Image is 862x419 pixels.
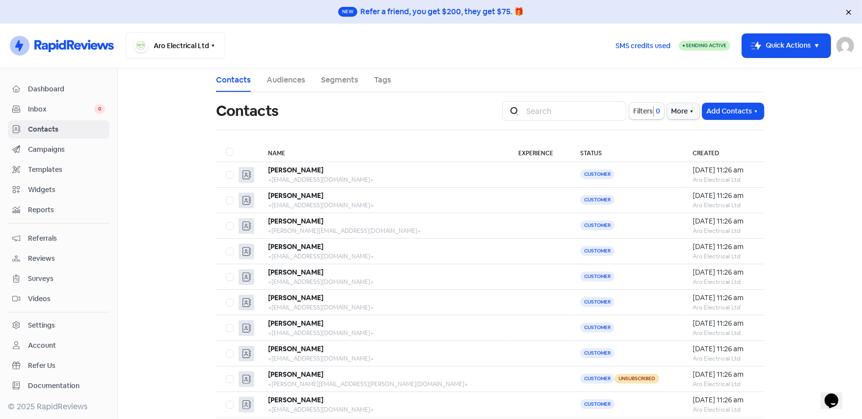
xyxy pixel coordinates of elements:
[702,103,764,119] button: Add Contacts
[693,354,754,363] div: Aro Electrical Ltd
[693,293,754,303] div: [DATE] 11:26 am
[580,323,615,333] span: Customer
[616,41,671,51] span: SMS credits used
[580,399,615,409] span: Customer
[8,377,109,395] a: Documentation
[216,74,251,86] a: Contacts
[268,175,499,184] div: <[EMAIL_ADDRESS][DOMAIN_NAME]>
[28,233,105,244] span: Referrals
[268,405,499,414] div: <[EMAIL_ADDRESS][DOMAIN_NAME]>
[8,290,109,308] a: Videos
[509,142,571,162] th: Experience
[629,103,664,119] button: Filters0
[742,34,831,57] button: Quick Actions
[836,37,854,55] img: User
[268,217,323,225] b: [PERSON_NAME]
[268,380,499,389] div: <[PERSON_NAME][EMAIL_ADDRESS][PERSON_NAME][DOMAIN_NAME]>
[686,42,727,49] span: Sending Active
[580,348,615,358] span: Customer
[8,316,109,335] a: Settings
[693,226,754,235] div: Aro Electrical Ltd
[374,74,391,86] a: Tags
[268,319,323,328] b: [PERSON_NAME]
[693,318,754,329] div: [DATE] 11:26 am
[28,340,56,351] div: Account
[268,226,499,235] div: <[PERSON_NAME][EMAIL_ADDRESS][DOMAIN_NAME]>
[693,344,754,354] div: [DATE] 11:26 am
[8,201,109,219] a: Reports
[28,104,94,114] span: Inbox
[570,142,683,162] th: Status
[28,381,105,391] span: Documentation
[580,169,615,179] span: Customer
[693,395,754,405] div: [DATE] 11:26 am
[28,185,105,195] span: Widgets
[633,106,653,116] span: Filters
[693,369,754,380] div: [DATE] 11:26 am
[693,380,754,389] div: Aro Electrical Ltd
[693,405,754,414] div: Aro Electrical Ltd
[268,278,499,286] div: <[EMAIL_ADDRESS][DOMAIN_NAME]>
[520,101,626,121] input: Search
[268,329,499,337] div: <[EMAIL_ADDRESS][DOMAIN_NAME]>
[268,395,323,404] b: [PERSON_NAME]
[268,370,323,379] b: [PERSON_NAME]
[268,242,323,251] b: [PERSON_NAME]
[8,80,109,98] a: Dashboard
[8,140,109,159] a: Campaigns
[258,142,509,162] th: Name
[693,252,754,261] div: Aro Electrical Ltd
[693,303,754,312] div: Aro Electrical Ltd
[28,253,105,264] span: Reviews
[693,165,754,175] div: [DATE] 11:26 am
[8,357,109,375] a: Refer Us
[8,336,109,355] a: Account
[580,272,615,281] span: Customer
[268,191,323,200] b: [PERSON_NAME]
[28,361,105,371] span: Refer Us
[126,32,225,59] button: Aro Electrical Ltd
[693,329,754,337] div: Aro Electrical Ltd
[654,106,660,116] span: 0
[8,250,109,268] a: Reviews
[580,246,615,256] span: Customer
[28,124,105,135] span: Contacts
[693,201,754,210] div: Aro Electrical Ltd
[693,278,754,286] div: Aro Electrical Ltd
[268,354,499,363] div: <[EMAIL_ADDRESS][DOMAIN_NAME]>
[268,268,323,277] b: [PERSON_NAME]
[8,120,109,139] a: Contacts
[28,205,105,215] span: Reports
[580,297,615,307] span: Customer
[94,104,105,114] span: 0
[683,142,764,162] th: Created
[8,270,109,288] a: Surveys
[338,7,357,17] span: New
[693,175,754,184] div: Aro Electrical Ltd
[8,401,109,413] div: © 2025 RapidReviews
[28,165,105,175] span: Templates
[268,344,323,353] b: [PERSON_NAME]
[693,267,754,278] div: [DATE] 11:26 am
[8,229,109,248] a: Referrals
[28,274,105,284] span: Surveys
[28,144,105,155] span: Campaigns
[8,100,109,118] a: Inbox 0
[28,320,55,331] div: Settings
[267,74,305,86] a: Audiences
[693,242,754,252] div: [DATE] 11:26 am
[321,74,358,86] a: Segments
[679,40,730,52] a: Sending Active
[615,374,659,384] span: Unsubscribed
[268,293,323,302] b: [PERSON_NAME]
[216,95,278,127] h1: Contacts
[268,166,323,174] b: [PERSON_NAME]
[8,161,109,179] a: Templates
[8,181,109,199] a: Widgets
[268,201,499,210] div: <[EMAIL_ADDRESS][DOMAIN_NAME]>
[607,40,679,50] a: SMS credits used
[268,252,499,261] div: <[EMAIL_ADDRESS][DOMAIN_NAME]>
[821,380,852,409] iframe: chat widget
[580,195,615,205] span: Customer
[693,216,754,226] div: [DATE] 11:26 am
